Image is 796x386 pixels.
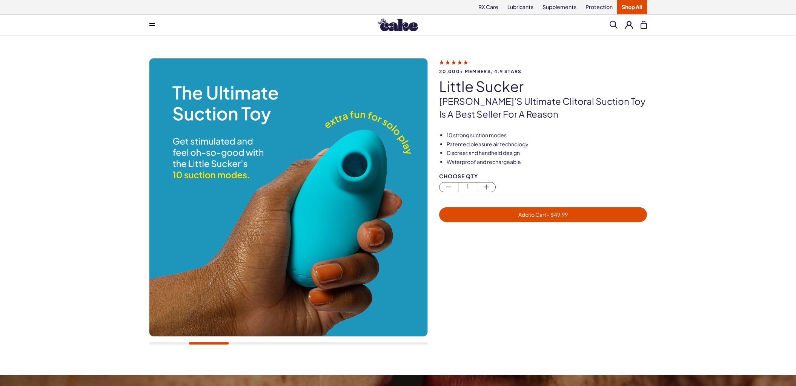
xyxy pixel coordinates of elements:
[447,149,647,157] li: Discreet and handheld design
[439,95,647,120] p: [PERSON_NAME]'s ultimate clitoral suction toy is a best seller for a reason
[518,211,568,218] span: Add to Cart
[149,58,427,336] img: little sucker
[458,182,477,191] span: 1
[378,18,418,31] img: Hello Cake
[447,132,647,139] li: 10 strong suction modes
[447,158,647,166] li: Waterproof and rechargeable
[546,211,568,218] span: - $ 49.99
[439,207,647,222] button: Add to Cart - $49.99
[439,78,647,94] h1: little sucker
[439,69,647,74] span: 20,000+ members, 4.9 stars
[447,141,647,148] li: Patented pleasure air technology
[439,59,647,74] a: 20,000+ members, 4.9 stars
[439,173,647,179] div: Choose Qty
